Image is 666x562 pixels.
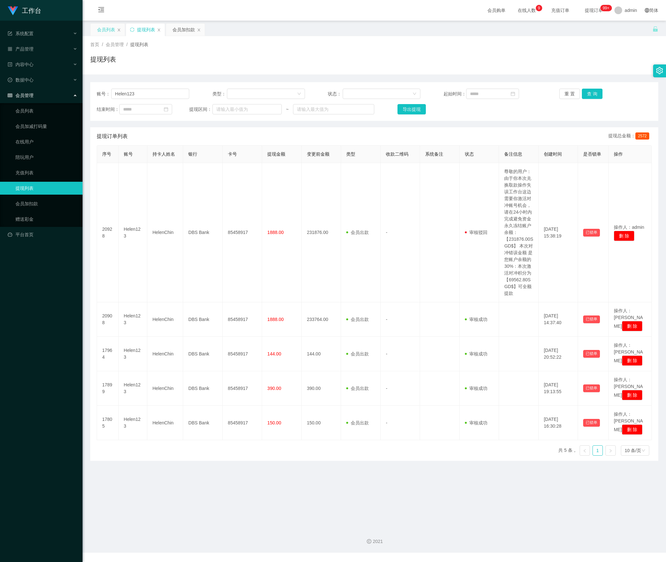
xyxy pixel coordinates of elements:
span: 会员出款 [346,351,369,356]
span: 账号： [97,91,111,97]
span: 会员出款 [346,230,369,235]
button: 删 除 [622,355,642,366]
a: 工作台 [8,8,41,13]
i: 图标: calendar [511,92,515,96]
td: Helen123 [119,302,147,337]
button: 查 询 [582,89,602,99]
td: [DATE] 19:13:55 [539,371,578,406]
td: 85458917 [223,302,262,337]
i: 图标: global [645,8,649,13]
td: [DATE] 14:37:40 [539,302,578,337]
a: 会员加扣款 [15,197,77,210]
span: 首页 [90,42,99,47]
span: 提现金额 [267,151,285,157]
input: 请输入最小值为 [212,104,282,114]
li: 上一页 [580,445,590,456]
button: 已锁单 [583,384,600,392]
span: 会员出款 [346,420,369,425]
span: 在线人数 [514,8,539,13]
span: 提现订单 [582,8,606,13]
span: 结束时间： [97,106,119,113]
i: 图标: setting [656,67,663,74]
td: Helen123 [119,371,147,406]
span: 操作人：[PERSON_NAME] [614,343,643,363]
button: 已锁单 [583,315,600,323]
a: 赠送彩金 [15,213,77,226]
button: 导出提现 [397,104,426,114]
a: 图标: dashboard平台首页 [8,228,77,241]
td: HelenChin [147,406,183,440]
img: logo.9652507e.png [8,6,18,15]
td: DBS Bank [183,406,223,440]
i: 图标: down [642,449,645,453]
span: 状态 [465,151,474,157]
td: 144.00 [302,337,341,371]
button: 重 置 [559,89,580,99]
button: 已锁单 [583,229,600,237]
span: 提现订单列表 [97,132,128,140]
td: 85458917 [223,371,262,406]
i: 图标: close [157,28,161,32]
td: DBS Bank [183,371,223,406]
i: 图标: down [413,92,416,96]
td: Helen123 [119,406,147,440]
i: 图标: check-circle-o [8,78,12,82]
span: 类型 [346,151,355,157]
span: 会员出款 [346,386,369,391]
sup: 9 [536,5,542,11]
span: 卡号 [228,151,237,157]
button: 删 除 [622,321,642,331]
span: 产品管理 [8,46,34,52]
a: 1 [593,446,602,455]
a: 会员列表 [15,104,77,117]
td: 150.00 [302,406,341,440]
span: 变更前金额 [307,151,329,157]
td: 85458917 [223,163,262,302]
td: 85458917 [223,337,262,371]
div: 10 条/页 [625,446,641,455]
input: 请输入 [111,89,189,99]
span: 是否锁单 [583,151,601,157]
span: 提现列表 [130,42,148,47]
button: 已锁单 [583,350,600,358]
i: 图标: profile [8,62,12,67]
span: 操作人：admin [614,225,644,230]
a: 陪玩用户 [15,151,77,164]
td: [DATE] 20:52:22 [539,337,578,371]
a: 会员加减打码量 [15,120,77,133]
li: 下一页 [605,445,616,456]
span: / [126,42,128,47]
span: 收款二维码 [386,151,408,157]
h1: 工作台 [22,0,41,21]
span: 序号 [102,151,111,157]
span: 备注信息 [504,151,522,157]
span: 审核成功 [465,386,487,391]
td: 233764.00 [302,302,341,337]
span: 提现区间： [189,106,212,113]
span: 审核成功 [465,420,487,425]
i: 图标: close [117,28,121,32]
td: DBS Bank [183,302,223,337]
span: 审核成功 [465,351,487,356]
span: 审核驳回 [465,230,487,235]
i: 图标: right [609,449,612,453]
i: 图标: left [583,449,587,453]
i: 图标: table [8,93,12,98]
td: 17805 [97,406,119,440]
span: 操作人：[PERSON_NAME] [614,412,643,432]
span: 会员管理 [8,93,34,98]
span: 持卡人姓名 [152,151,175,157]
span: 1888.00 [267,317,284,322]
span: - [386,420,387,425]
td: HelenChin [147,337,183,371]
a: 充值列表 [15,166,77,179]
i: 图标: calendar [164,107,168,111]
span: 类型： [212,91,227,97]
span: - [386,230,387,235]
span: 数据中心 [8,77,34,82]
div: 2021 [88,538,661,545]
td: 17964 [97,337,119,371]
span: - [386,317,387,322]
td: [DATE] 15:38:19 [539,163,578,302]
button: 删 除 [614,231,634,241]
